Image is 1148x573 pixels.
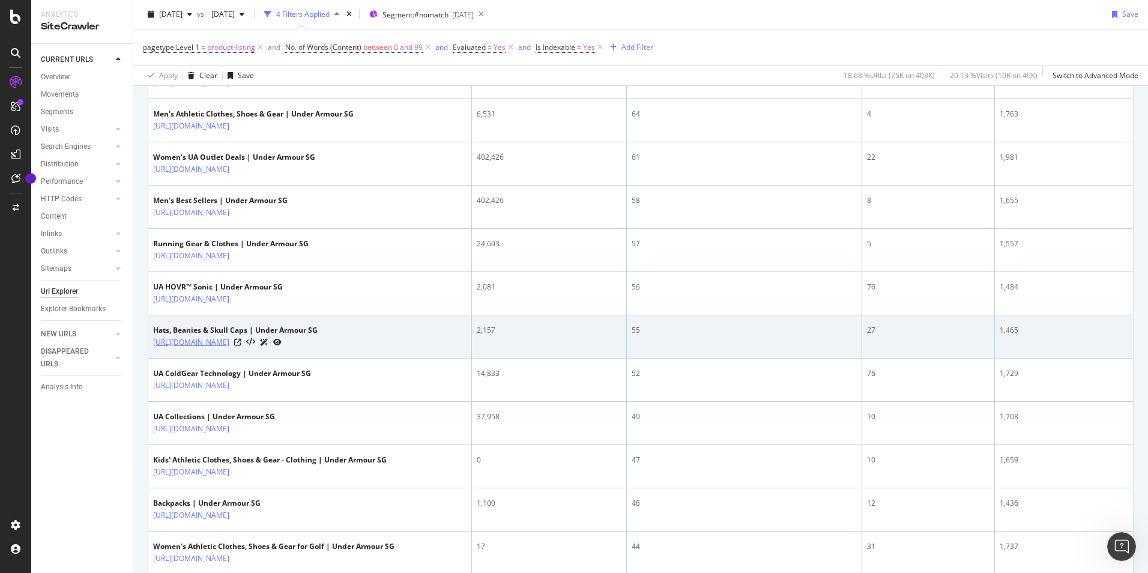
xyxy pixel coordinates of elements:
[207,5,249,24] button: [DATE]
[41,106,124,118] a: Segments
[1053,70,1138,80] div: Switch to Advanced Mode
[41,210,67,223] div: Content
[41,381,83,393] div: Analysis Info
[867,541,989,552] div: 31
[867,325,989,336] div: 27
[867,498,989,509] div: 12
[153,195,288,206] div: Men's Best Sellers | Under Armour SG
[1107,5,1138,24] button: Save
[223,66,254,85] button: Save
[1048,66,1138,85] button: Switch to Advanced Mode
[632,411,857,422] div: 49
[632,455,857,465] div: 47
[41,193,82,205] div: HTTP Codes
[41,53,112,66] a: CURRENT URLS
[1000,152,1128,163] div: 1,981
[238,70,254,80] div: Save
[41,345,112,371] a: DISAPPEARED URLS
[41,175,83,188] div: Performance
[382,10,449,20] span: Segment: #nomatch
[1000,195,1128,206] div: 1,655
[41,20,123,34] div: SiteCrawler
[344,8,354,20] div: times
[363,42,392,52] span: between
[41,158,112,171] a: Distribution
[453,42,486,52] span: Evaluated
[153,553,229,565] a: [URL][DOMAIN_NAME]
[153,455,387,465] div: Kids' Athletic Clothes, Shoes & Gear - Clothing | Under Armour SG
[632,152,857,163] div: 61
[477,498,621,509] div: 1,100
[25,173,36,184] div: Tooltip anchor
[153,325,318,336] div: Hats, Beanies & Skull Caps | Under Armour SG
[159,70,178,80] div: Apply
[268,41,280,53] button: and
[518,41,531,53] button: and
[1000,498,1128,509] div: 1,436
[583,39,595,56] span: Yes
[844,70,935,80] div: 18.68 % URLs ( 75K on 403K )
[632,195,857,206] div: 58
[477,238,621,249] div: 24,603
[41,245,67,258] div: Outlinks
[153,293,229,305] a: [URL][DOMAIN_NAME]
[867,195,989,206] div: 8
[153,423,229,435] a: [URL][DOMAIN_NAME]
[621,42,653,52] div: Add Filter
[41,210,124,223] a: Content
[153,207,229,219] a: [URL][DOMAIN_NAME]
[41,245,112,258] a: Outlinks
[1000,541,1128,552] div: 1,737
[536,42,575,52] span: Is Indexable
[477,109,621,120] div: 6,531
[153,152,315,163] div: Women's UA Outlet Deals | Under Armour SG
[276,9,330,19] div: 4 Filters Applied
[41,228,112,240] a: Inlinks
[1000,368,1128,379] div: 1,729
[41,71,70,83] div: Overview
[577,42,581,52] span: =
[632,238,857,249] div: 57
[605,40,653,55] button: Add Filter
[159,9,183,19] span: 2025 Jul. 31st
[867,455,989,465] div: 10
[143,66,178,85] button: Apply
[246,338,255,347] button: View HTML Source
[477,368,621,379] div: 14,833
[41,328,76,341] div: NEW URLS
[41,228,62,240] div: Inlinks
[494,39,506,56] span: Yes
[41,141,112,153] a: Search Engines
[207,9,235,19] span: 2025 Jul. 10th
[183,66,217,85] button: Clear
[477,455,621,465] div: 0
[632,325,857,336] div: 55
[234,339,241,346] a: Visit Online Page
[153,541,394,552] div: Women's Athletic Clothes, Shoes & Gear for Golf | Under Armour SG
[364,5,474,24] button: Segment:#nomatch[DATE]
[153,238,309,249] div: Running Gear & Clothes | Under Armour SG
[632,498,857,509] div: 46
[273,336,282,348] a: URL Inspection
[477,411,621,422] div: 37,958
[153,250,229,262] a: [URL][DOMAIN_NAME]
[632,109,857,120] div: 64
[153,368,311,379] div: UA ColdGear Technology | Under Armour SG
[632,368,857,379] div: 52
[153,282,283,293] div: UA HOVR™ Sonic | Under Armour SG
[41,303,106,315] div: Explorer Bookmarks
[1000,238,1128,249] div: 1,557
[259,5,344,24] button: 4 Filters Applied
[41,123,59,136] div: Visits
[153,380,229,392] a: [URL][DOMAIN_NAME]
[41,262,112,275] a: Sitemaps
[632,541,857,552] div: 44
[1107,532,1136,561] iframe: Intercom live chat
[41,262,71,275] div: Sitemaps
[632,282,857,293] div: 56
[41,10,123,20] div: Analytics
[488,42,492,52] span: =
[394,39,423,56] span: 0 and 99
[867,282,989,293] div: 76
[41,123,112,136] a: Visits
